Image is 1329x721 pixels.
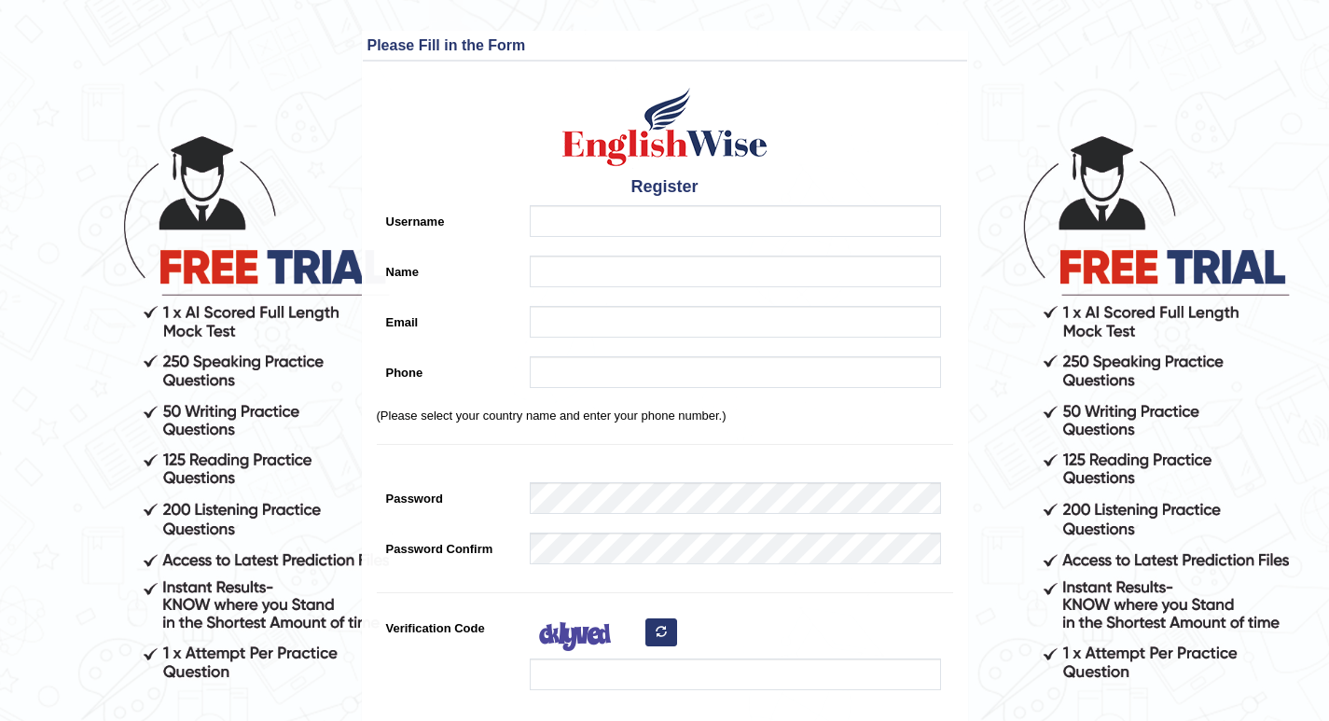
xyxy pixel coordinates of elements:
label: Name [377,256,521,281]
label: Verification Code [377,612,521,637]
h3: Please Fill in the Form [367,37,962,54]
img: Logo of English Wise create a new account for intelligent practice with AI [559,85,771,169]
p: (Please select your country name and enter your phone number.) [377,407,953,424]
label: Username [377,205,521,230]
h4: Register [377,178,953,197]
label: Password Confirm [377,533,521,558]
label: Email [377,306,521,331]
label: Phone [377,356,521,381]
label: Password [377,482,521,507]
